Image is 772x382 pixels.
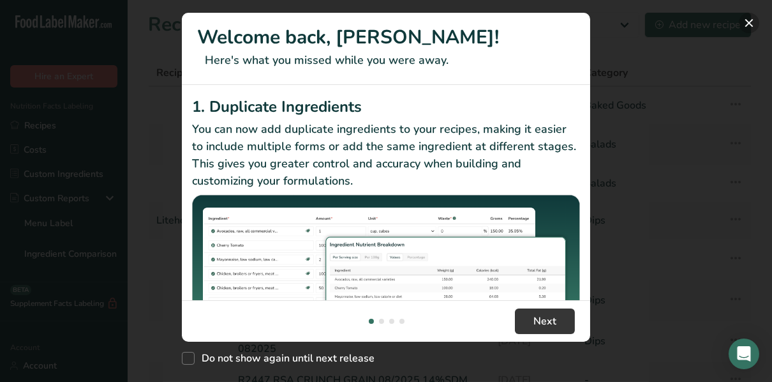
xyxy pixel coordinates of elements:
p: Here's what you missed while you were away. [197,52,575,69]
span: Next [533,314,556,329]
button: Next [515,309,575,334]
span: Do not show again until next release [195,352,375,365]
img: Duplicate Ingredients [192,195,580,340]
h2: 1. Duplicate Ingredients [192,95,580,118]
div: Open Intercom Messenger [729,339,759,369]
h1: Welcome back, [PERSON_NAME]! [197,23,575,52]
p: You can now add duplicate ingredients to your recipes, making it easier to include multiple forms... [192,121,580,190]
